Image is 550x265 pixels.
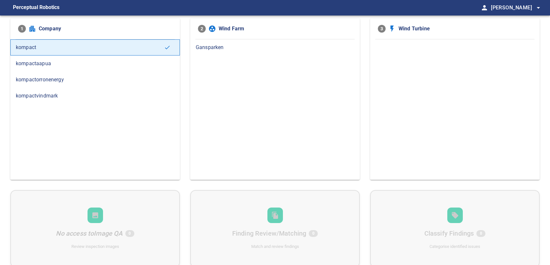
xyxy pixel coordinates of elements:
[399,25,532,33] span: Wind Turbine
[378,25,386,33] span: 3
[16,92,174,100] span: kompactvindmark
[13,3,59,13] figcaption: Perceptual Robotics
[198,25,206,33] span: 2
[491,3,542,12] span: [PERSON_NAME]
[16,60,174,67] span: kompactaapua
[10,56,180,72] div: kompactaapua
[481,4,488,12] span: person
[10,72,180,88] div: kompactorronenergy
[16,44,164,51] span: kompact
[39,25,172,33] span: Company
[219,25,352,33] span: Wind Farm
[534,4,542,12] span: arrow_drop_down
[10,39,180,56] div: kompact
[16,76,174,84] span: kompactorronenergy
[196,44,354,51] span: Gansparken
[10,88,180,104] div: kompactvindmark
[18,25,26,33] span: 1
[488,1,542,14] button: [PERSON_NAME]
[190,39,360,56] div: Gansparken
